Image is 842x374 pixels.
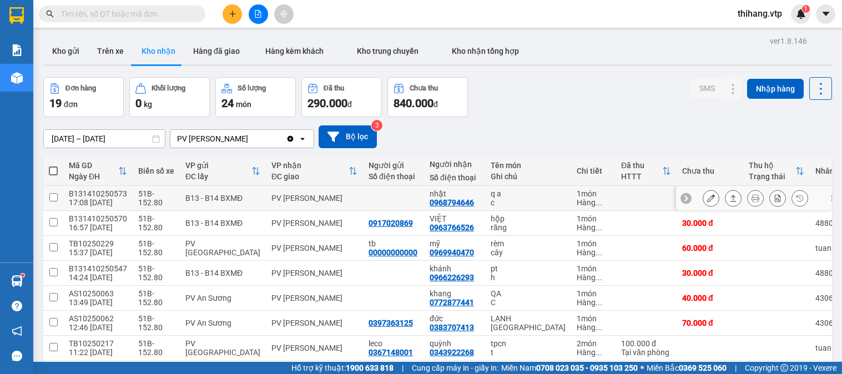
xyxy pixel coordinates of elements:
div: B131410250547 [69,264,127,273]
div: Hàng thông thường [577,298,610,307]
span: Miền Bắc [647,362,727,374]
button: Số lượng24món [215,77,296,117]
div: Hàng thông thường [577,348,610,357]
span: Hỗ trợ kỹ thuật: [291,362,394,374]
div: 1 món [577,264,610,273]
div: 0917020869 [369,219,413,228]
span: Cung cấp máy in - giấy in: [412,362,498,374]
div: VIỆT [430,214,480,223]
div: Số lượng [238,84,266,92]
div: PV [PERSON_NAME] [271,319,357,327]
div: 2 món [577,339,610,348]
div: 51B-152.80 [138,339,174,357]
span: question-circle [12,301,22,311]
div: ĐC giao [271,172,349,181]
span: 0 [135,97,142,110]
th: Toggle SortBy [266,156,363,186]
div: PV An Sương [185,319,260,327]
div: khang [430,289,480,298]
div: Chưa thu [682,166,738,175]
div: Hàng thông thường [577,223,610,232]
sup: 1 [802,5,810,13]
span: aim [280,10,288,18]
span: thihang.vtp [729,7,791,21]
div: leco [369,339,419,348]
div: q a [491,189,566,198]
div: 30.000 đ [682,219,738,228]
div: 51B-152.80 [138,314,174,332]
input: Selected PV Gia Nghĩa. [249,133,250,144]
button: Trên xe [88,38,133,64]
input: Tìm tên, số ĐT hoặc mã đơn [61,8,192,20]
strong: 0708 023 035 - 0935 103 250 [536,363,638,372]
span: caret-down [821,9,831,19]
th: Toggle SortBy [63,156,133,186]
img: logo-vxr [9,7,24,24]
span: ... [596,198,602,207]
div: 0367148001 [369,348,413,357]
button: SMS [690,78,724,98]
div: 14:24 [DATE] [69,273,127,282]
div: 1 món [577,214,610,223]
span: 19 [49,97,62,110]
sup: 3 [371,120,382,131]
div: Đơn hàng [65,84,96,92]
span: ... [596,223,602,232]
div: PV [PERSON_NAME] [271,244,357,252]
div: 51B-152.80 [138,239,174,257]
strong: 1900 633 818 [346,363,394,372]
div: 00000000000 [369,248,417,257]
div: TB10250229 [69,239,127,248]
span: Miền Nam [501,362,638,374]
div: rèm [491,239,566,248]
div: Hàng thông thường [577,273,610,282]
button: Nhập hàng [747,79,804,99]
span: search [46,10,54,18]
div: tb [369,239,419,248]
button: Bộ lọc [319,125,377,148]
span: ... [596,248,602,257]
div: 0968794646 [430,198,474,207]
div: 1 món [577,189,610,198]
span: ... [596,323,602,332]
button: plus [223,4,242,24]
div: PV [PERSON_NAME] [271,194,357,203]
button: Chưa thu840.000đ [387,77,468,117]
button: file-add [249,4,268,24]
th: Toggle SortBy [180,156,266,186]
th: Toggle SortBy [743,156,810,186]
div: Số điện thoại [369,172,419,181]
span: đ [347,100,352,109]
button: aim [274,4,294,24]
div: Sửa đơn hàng [703,190,719,206]
div: 30.000 đ [682,269,738,277]
th: Toggle SortBy [616,156,677,186]
div: 40.000 đ [682,294,738,302]
div: Trạng thái [749,172,795,181]
div: 17:08 [DATE] [69,198,127,207]
span: notification [12,326,22,336]
div: hộp [491,214,566,223]
div: pt [491,264,566,273]
span: 1 [804,5,808,13]
span: Hàng kèm khách [265,47,324,55]
div: 15:37 [DATE] [69,248,127,257]
div: 51B-152.80 [138,264,174,282]
span: message [12,351,22,361]
div: Đã thu [621,161,662,170]
div: khánh [430,264,480,273]
div: 1 món [577,239,610,248]
div: tpcn [491,339,566,348]
span: file-add [254,10,262,18]
span: | [402,362,404,374]
div: 0966226293 [430,273,474,282]
div: C [491,298,566,307]
div: VP nhận [271,161,349,170]
div: QA [491,289,566,298]
div: 0397363125 [369,319,413,327]
strong: 0369 525 060 [679,363,727,372]
div: Hàng thông thường [577,323,610,332]
div: 0969940470 [430,248,474,257]
div: 51B-152.80 [138,214,174,232]
div: nhật [430,189,480,198]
